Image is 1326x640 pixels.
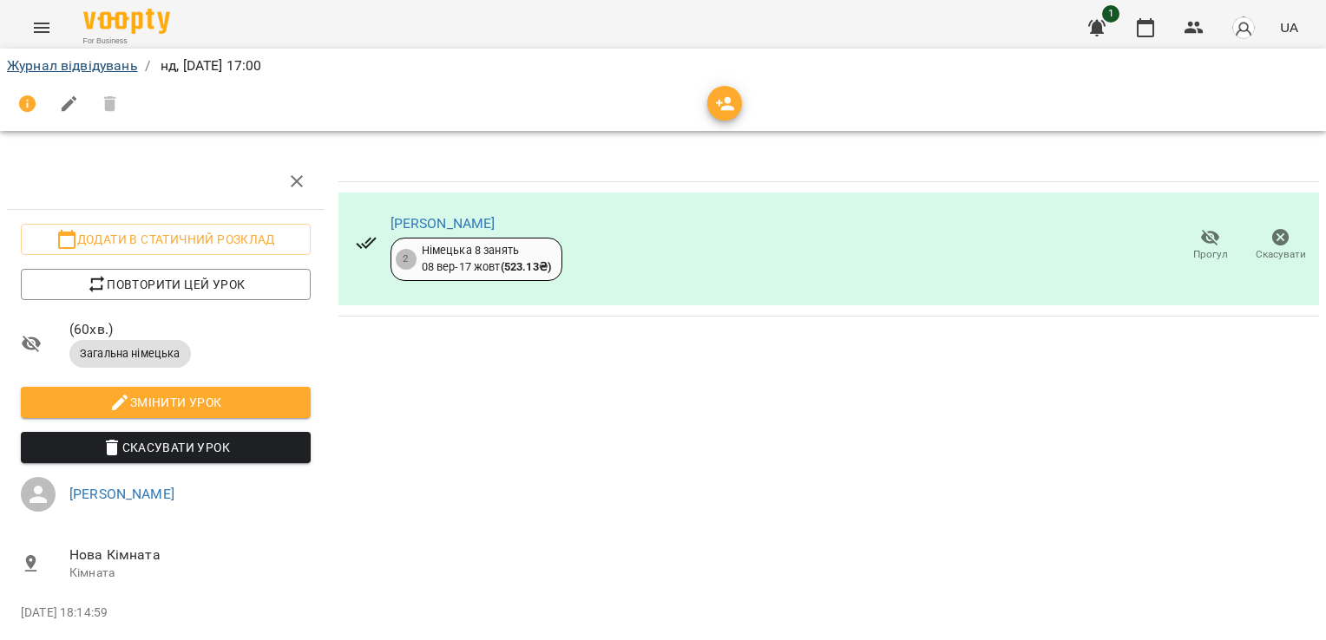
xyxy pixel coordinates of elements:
button: Menu [21,7,62,49]
b: ( 523.13 ₴ ) [501,260,551,273]
span: Повторити цей урок [35,274,297,295]
div: 2 [396,249,417,270]
span: Прогул [1193,247,1228,262]
p: Кімната [69,565,311,582]
img: Voopty Logo [83,9,170,34]
span: ( 60 хв. ) [69,319,311,340]
button: Прогул [1175,221,1245,270]
span: Загальна німецька [69,346,191,362]
p: нд, [DATE] 17:00 [157,56,262,76]
a: [PERSON_NAME] [69,486,174,502]
a: Журнал відвідувань [7,57,138,74]
button: Скасувати Урок [21,432,311,463]
a: [PERSON_NAME] [391,215,496,232]
li: / [145,56,150,76]
button: Додати в статичний розклад [21,224,311,255]
span: 1 [1102,5,1119,23]
button: Скасувати [1245,221,1316,270]
span: Нова Кімната [69,545,311,565]
img: avatar_s.png [1231,16,1256,40]
button: UA [1273,11,1305,43]
span: Скасувати [1256,247,1306,262]
span: Змінити урок [35,392,297,413]
span: UA [1280,18,1298,36]
span: Скасувати Урок [35,437,297,458]
p: [DATE] 18:14:59 [21,604,311,622]
button: Змінити урок [21,387,311,418]
span: For Business [83,36,170,47]
button: Повторити цей урок [21,269,311,300]
div: Німецька 8 занять 08 вер - 17 жовт [422,243,551,275]
nav: breadcrumb [7,56,1319,76]
span: Додати в статичний розклад [35,229,297,250]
